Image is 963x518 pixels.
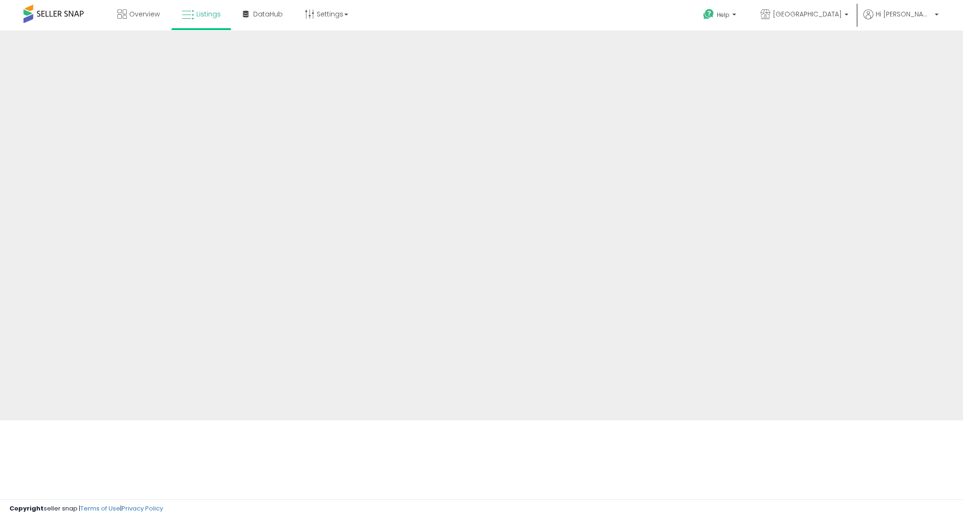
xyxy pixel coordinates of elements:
[717,11,730,19] span: Help
[876,9,932,19] span: Hi [PERSON_NAME]
[196,9,221,19] span: Listings
[696,1,746,31] a: Help
[129,9,160,19] span: Overview
[773,9,842,19] span: [GEOGRAPHIC_DATA]
[703,8,714,20] i: Get Help
[253,9,283,19] span: DataHub
[863,9,939,31] a: Hi [PERSON_NAME]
